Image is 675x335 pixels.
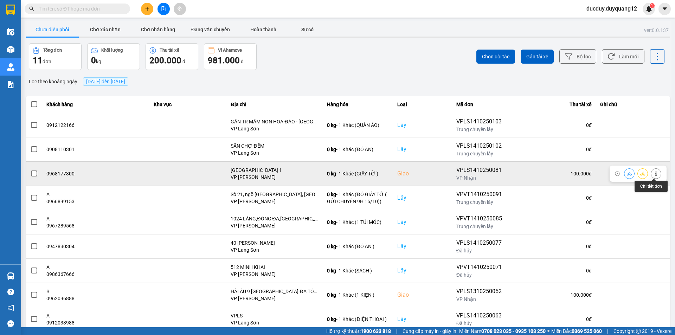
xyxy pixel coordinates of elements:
div: HẢI ÂU 9 [GEOGRAPHIC_DATA] ĐA TỐN,[GEOGRAPHIC_DATA],[GEOGRAPHIC_DATA] [231,288,319,295]
div: Lấy [397,218,448,226]
button: Chờ nhận hàng [131,22,184,37]
button: file-add [157,3,170,15]
button: aim [174,3,186,15]
span: 0 kg [327,292,336,298]
th: Loại [393,96,452,113]
div: 0912122166 [46,122,145,129]
button: Bộ lọc [559,49,596,64]
span: 0 kg [327,316,336,322]
div: Chi tiết đơn [635,181,668,192]
span: Gán tài xế [526,53,548,60]
button: Thu tài xế200.000 đ [146,43,198,70]
span: 0 kg [327,268,336,273]
div: VPLS1410250081 [456,166,502,174]
div: [GEOGRAPHIC_DATA] 1 [231,167,319,174]
strong: 1900 633 818 [361,328,391,334]
div: Ví Ahamove [218,48,242,53]
div: Lấy [397,145,448,154]
button: Gán tài xế [521,50,554,64]
span: 14/10/2025 đến 14/10/2025 [86,79,125,84]
div: Thu tài xế [510,100,592,109]
span: 11 [33,56,43,65]
span: [DATE] đến [DATE] [83,77,128,86]
div: B [46,288,145,295]
div: 40 [PERSON_NAME] [231,239,319,246]
div: Lấy [397,121,448,129]
div: VP [PERSON_NAME] [231,222,319,229]
span: Miền Nam [459,327,546,335]
div: - 1 Khác (ĐỒ ĂN ) [327,243,389,250]
div: VPVT1410250071 [456,263,502,271]
div: Giao [397,291,448,299]
div: VP Nhận [456,174,502,181]
input: Tìm tên, số ĐT hoặc mã đơn [39,5,122,13]
th: Địa chỉ [226,96,323,113]
span: ⚪️ [547,330,549,333]
div: Trung chuyển lấy [456,150,502,157]
div: VP Lạng Sơn [231,319,319,326]
div: VP Nhận [456,296,502,303]
div: - 1 Khác (SÁCH ) [327,267,389,274]
div: 0 đ [510,316,592,323]
div: A [46,312,145,319]
span: | [396,327,397,335]
div: Lấy [397,242,448,251]
strong: 0708 023 035 - 0935 103 250 [481,328,546,334]
div: 0986367666 [46,271,145,278]
div: Tổng đơn [43,48,62,53]
span: file-add [161,6,166,11]
div: - 1 Khác (ĐIỆN THOẠI ) [327,316,389,323]
div: 0 đ [510,267,592,274]
div: VP Lạng Sơn [231,125,319,132]
span: notification [7,304,14,311]
div: Trung chuyển lấy [456,223,502,230]
div: Đã hủy [456,320,502,327]
div: VPVT1410250085 [456,214,502,223]
div: VP [PERSON_NAME] [231,174,319,181]
button: Chưa điều phối [26,22,79,37]
div: VPLS1410250103 [456,117,502,126]
img: warehouse-icon [7,46,14,53]
div: VP [PERSON_NAME] [231,198,319,205]
div: Khối lượng [101,48,123,53]
div: 0947830304 [46,243,145,250]
strong: 0369 525 060 [572,328,602,334]
div: 100.000 đ [510,291,592,298]
img: icon-new-feature [646,6,652,12]
span: search [29,6,34,11]
span: Chọn đối tác [482,53,509,60]
div: 0 đ [510,243,592,250]
span: message [7,320,14,327]
div: Trung chuyển lấy [456,199,502,206]
div: 512 MINH KHAI [231,264,319,271]
span: Hỗ trợ kỹ thuật: [326,327,391,335]
span: 0 kg [327,219,336,225]
div: VPLS1310250052 [456,287,502,296]
div: 0 đ [510,146,592,153]
button: Tổng đơn11đơn [29,43,82,70]
div: 0 đ [510,194,592,201]
div: Lấy [397,315,448,323]
img: logo-vxr [6,5,15,15]
button: Sự cố [290,22,325,37]
div: A [46,264,145,271]
div: Giao [397,169,448,178]
button: Làm mới [602,49,644,64]
div: 0 đ [510,219,592,226]
div: Lấy [397,266,448,275]
div: GẦN TR MẦM NON HOA ĐÀO - [GEOGRAPHIC_DATA] [231,118,319,125]
span: plus [145,6,150,11]
button: Hoàn thành [237,22,290,37]
button: Chờ xác nhận [79,22,131,37]
span: 981.000 [208,56,240,65]
div: Số 21, ngõ [GEOGRAPHIC_DATA], [GEOGRAPHIC_DATA], [GEOGRAPHIC_DATA] [231,191,319,198]
div: 0966899153 [46,198,145,205]
img: warehouse-icon [7,272,14,280]
div: VPLS1410250063 [456,311,502,320]
th: Khu vực [149,96,227,113]
span: 1 [651,3,653,8]
div: 0968177300 [46,170,145,177]
span: 0 kg [327,122,336,128]
img: warehouse-icon [7,63,14,71]
div: VP [PERSON_NAME] [231,295,319,302]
